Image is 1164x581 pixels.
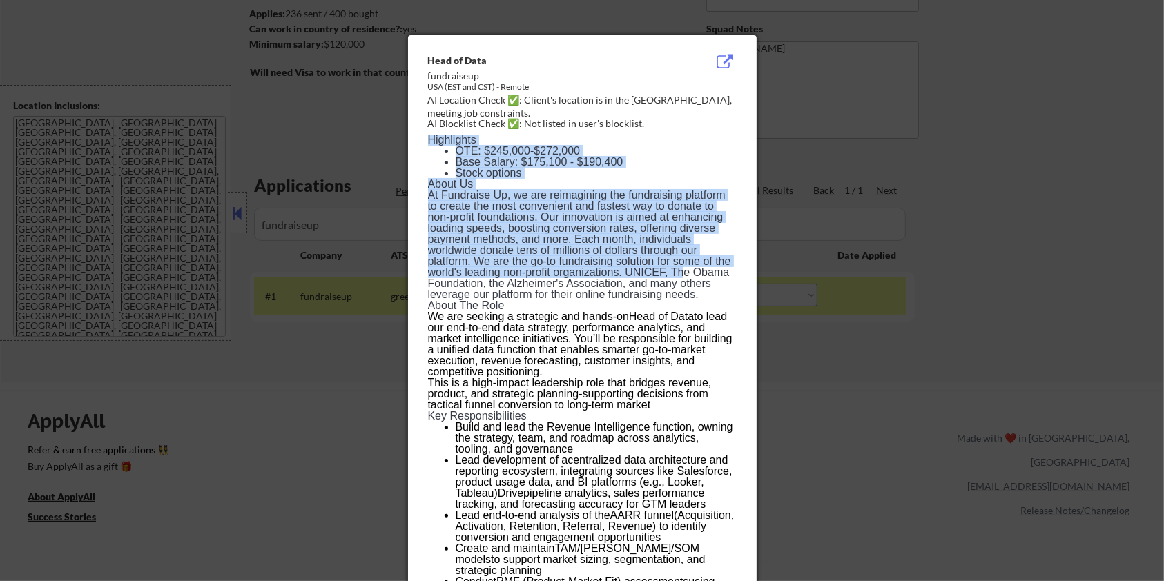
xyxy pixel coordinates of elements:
div: USA (EST and CST) - Remote [428,81,667,93]
span: TAM/[PERSON_NAME]/SOM models [456,542,700,565]
div: AI Location Check ✅: Client's location is in the [GEOGRAPHIC_DATA], meeting job constraints. [428,93,742,120]
span: centralized data architecture and reporting ecosystem [456,454,728,477]
div: We are seeking a strategic and hands-on to lead our end-to-end data strategy, performance analyti... [428,311,736,377]
span: Base Salary: $175,100 - $190,400 [456,156,623,168]
span: AARR funnel [610,509,675,521]
span: Stock options [456,167,522,179]
span: About The Role [428,299,505,311]
span: Highlights [428,134,476,146]
li: Lead development of a , integrating sources like Salesforce, product usage data, and BI platforms... [456,455,736,510]
div: AI Blocklist Check ✅: Not listed in user's blocklist. [428,117,742,130]
span: Build and lead the Revenue Intelligence function [456,421,692,433]
span: Key Responsibilities [428,410,527,422]
span: At Fundraise Up, we are reimagining the fundraising platform to create the most convenient and fa... [428,189,731,300]
span: pipeline analytics [523,487,608,499]
span: About Us [428,178,474,190]
li: , owning the strategy, team, and roadmap across analytics, tooling, and governance [456,422,736,455]
div: Head of Data [428,54,667,68]
li: Lead end-to-end analysis of the (Acquisition, Activation, Retention, Referral, Revenue) to identi... [456,510,736,543]
span: Head of Data [629,311,694,322]
span: OTE: $245,000-$272,000 [456,145,581,157]
div: fundraiseup [428,69,667,83]
li: Create and maintain to support market sizing, segmentation, and strategic planning [456,543,736,576]
div: This is a high-impact leadership role that bridges revenue, product, and strategic planning-suppo... [428,377,736,411]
